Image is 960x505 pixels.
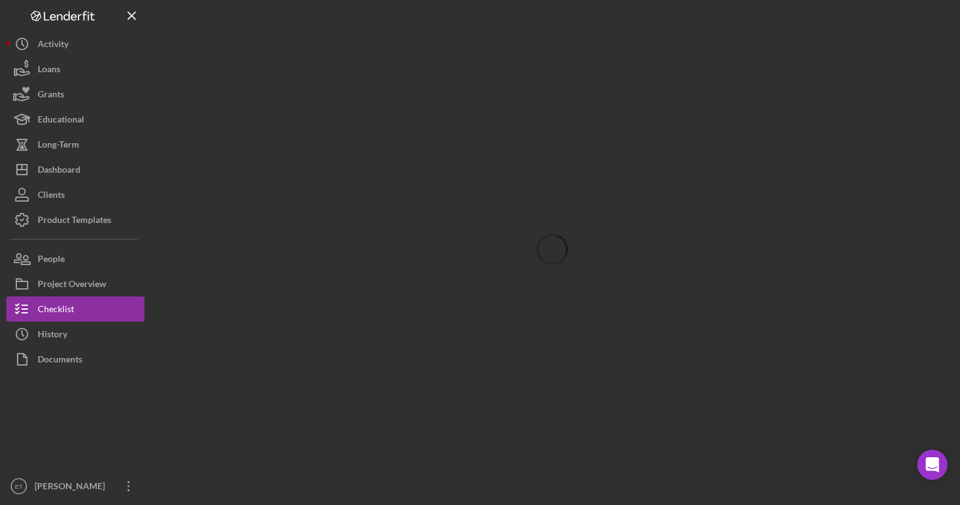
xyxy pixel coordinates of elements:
button: Documents [6,347,145,372]
button: Project Overview [6,271,145,296]
div: Documents [38,347,82,375]
div: Open Intercom Messenger [917,450,947,480]
button: Activity [6,31,145,57]
div: Dashboard [38,157,80,185]
div: People [38,246,65,274]
div: Educational [38,107,84,135]
div: Grants [38,82,64,110]
button: Clients [6,182,145,207]
button: Product Templates [6,207,145,232]
button: People [6,246,145,271]
div: History [38,322,67,350]
button: Long-Term [6,132,145,157]
div: Activity [38,31,68,60]
button: Educational [6,107,145,132]
button: Grants [6,82,145,107]
div: Product Templates [38,207,111,236]
div: Project Overview [38,271,106,300]
button: ET[PERSON_NAME] [6,474,145,499]
text: ET [15,483,23,490]
div: Loans [38,57,60,85]
div: Clients [38,182,65,210]
button: Loans [6,57,145,82]
button: Dashboard [6,157,145,182]
div: Long-Term [38,132,79,160]
button: History [6,322,145,347]
button: Checklist [6,296,145,322]
div: [PERSON_NAME] [31,474,113,502]
div: Checklist [38,296,74,325]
